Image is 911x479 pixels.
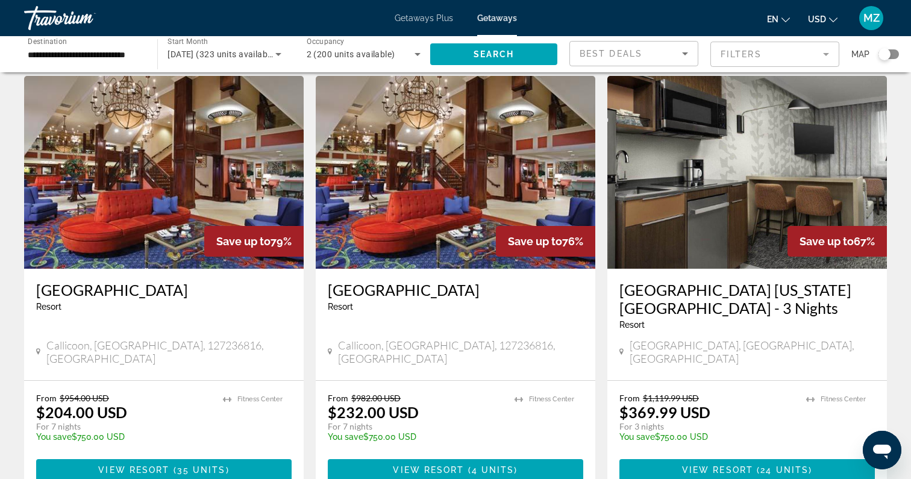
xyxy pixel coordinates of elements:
p: For 7 nights [328,421,502,432]
span: [GEOGRAPHIC_DATA], [GEOGRAPHIC_DATA], [GEOGRAPHIC_DATA] [630,339,875,365]
span: Map [851,46,869,63]
a: Getaways [477,13,517,23]
span: Callicoon, [GEOGRAPHIC_DATA], 127236816, [GEOGRAPHIC_DATA] [338,339,583,365]
img: S071I01X.jpg [607,76,887,269]
span: USD [808,14,826,24]
p: For 3 nights [619,421,794,432]
span: Callicoon, [GEOGRAPHIC_DATA], 127236816, [GEOGRAPHIC_DATA] [46,339,292,365]
span: Fitness Center [821,395,866,403]
a: [GEOGRAPHIC_DATA] [36,281,292,299]
span: Fitness Center [529,395,574,403]
span: From [36,393,57,403]
span: Save up to [800,235,854,248]
span: View Resort [393,465,464,475]
span: Fitness Center [237,395,283,403]
span: View Resort [682,465,753,475]
span: From [328,393,348,403]
div: 67% [787,226,887,257]
span: [DATE] (323 units available) [167,49,277,59]
span: $954.00 USD [60,393,109,403]
button: Change language [767,10,790,28]
mat-select: Sort by [580,46,688,61]
span: $1,119.99 USD [643,393,699,403]
a: Getaways Plus [395,13,453,23]
span: 35 units [177,465,226,475]
span: $982.00 USD [351,393,401,403]
span: You save [36,432,72,442]
span: Destination [28,37,67,45]
span: Save up to [216,235,271,248]
iframe: Кнопка запуска окна обмена сообщениями [863,431,901,469]
button: Filter [710,41,839,67]
button: User Menu [856,5,887,31]
span: 24 units [760,465,809,475]
div: 79% [204,226,304,257]
span: 2 (200 units available) [307,49,395,59]
p: $750.00 USD [619,432,794,442]
span: Save up to [508,235,562,248]
span: View Resort [98,465,169,475]
span: Search [474,49,515,59]
p: $750.00 USD [36,432,211,442]
span: ( ) [169,465,229,475]
span: 4 units [472,465,515,475]
span: ( ) [465,465,518,475]
span: You save [328,432,363,442]
a: [GEOGRAPHIC_DATA] [328,281,583,299]
img: ii_vrc1.jpg [24,76,304,269]
button: Change currency [808,10,837,28]
p: $750.00 USD [328,432,502,442]
span: Occupancy [307,37,345,46]
div: 76% [496,226,595,257]
button: Search [430,43,557,65]
p: $369.99 USD [619,403,710,421]
span: Start Month [167,37,208,46]
span: Resort [328,302,353,312]
p: $204.00 USD [36,403,127,421]
span: Resort [619,320,645,330]
span: ( ) [753,465,812,475]
span: From [619,393,640,403]
a: [GEOGRAPHIC_DATA] [US_STATE][GEOGRAPHIC_DATA] - 3 Nights [619,281,875,317]
span: MZ [863,12,880,24]
span: en [767,14,778,24]
span: Resort [36,302,61,312]
p: For 7 nights [36,421,211,432]
a: Travorium [24,2,145,34]
span: You save [619,432,655,442]
p: $232.00 USD [328,403,419,421]
img: ii_vrc1.jpg [316,76,595,269]
span: Best Deals [580,49,642,58]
